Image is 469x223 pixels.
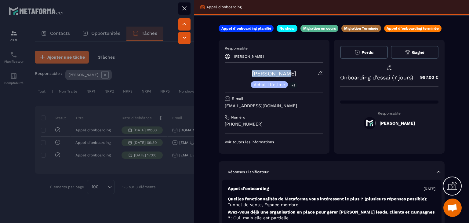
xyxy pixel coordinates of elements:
p: Voir toutes les informations [225,140,323,144]
p: Appel d'onboarding [206,5,242,9]
span: Gagné [412,50,424,55]
p: [PERSON_NAME] [234,54,264,59]
span: : Oui, mais elle est partielle [231,215,289,220]
p: Réponses Planificateur [228,170,269,174]
p: Migration en cours [303,26,336,31]
p: Appel d’onboarding planifié [221,26,271,31]
p: Numéro [231,115,245,120]
div: Ouvrir le chat [443,199,462,217]
p: E-mail [232,96,243,101]
p: [PHONE_NUMBER] [225,121,323,127]
p: Appel d’onboarding terminée [387,26,439,31]
p: No show [279,26,295,31]
p: +3 [289,82,297,89]
p: Responsable [340,111,439,115]
h5: [PERSON_NAME] [380,121,415,126]
p: 997,00 € [414,71,438,83]
p: Achat Lifetime [254,82,285,87]
p: [DATE] [424,186,435,191]
p: Onboarding d'essai (7 jours) [340,74,413,81]
button: Gagné [391,46,438,59]
a: [PERSON_NAME] [252,70,296,77]
p: Migration Terminée [344,26,378,31]
p: [EMAIL_ADDRESS][DOMAIN_NAME] [225,103,323,109]
p: Avez-vous déjà une organisation en place pour gérer [PERSON_NAME] leads, clients et campagnes ? [228,209,435,221]
p: Quelles fonctionnalités de Metaforma vous intéressent le plus ? (plusieurs réponses possible) [228,196,435,208]
p: Appel d'onboarding [228,186,269,192]
button: Perdu [340,46,388,59]
p: Responsable [225,46,323,51]
span: Perdu [362,50,373,55]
